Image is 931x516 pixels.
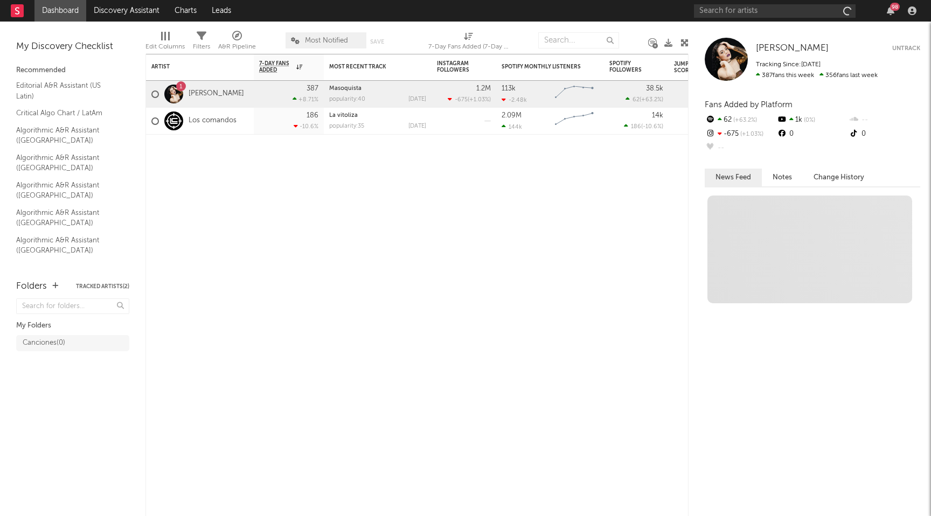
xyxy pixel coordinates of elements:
div: 38.5k [646,85,663,92]
div: A&R Pipeline [218,27,256,58]
span: Most Notified [305,37,348,44]
div: 0 [849,127,920,141]
div: Edit Columns [145,40,185,53]
span: 186 [631,124,641,130]
span: 0 % [802,117,815,123]
a: Algorithmic A&R Assistant ([GEOGRAPHIC_DATA]) [16,152,119,174]
a: [PERSON_NAME] [189,89,244,99]
div: Masoquista [329,86,426,92]
a: Canciones(0) [16,335,129,351]
a: Algorithmic A&R Assistant ([GEOGRAPHIC_DATA]) [16,234,119,256]
span: 356 fans last week [756,72,878,79]
input: Search... [538,32,619,48]
div: 0 [776,127,848,141]
span: +1.03 % [469,97,489,103]
div: 82.1 [674,115,717,128]
svg: Chart title [550,108,599,135]
span: [PERSON_NAME] [756,44,829,53]
div: 62 [705,113,776,127]
span: Tracking Since: [DATE] [756,61,821,68]
div: 7-Day Fans Added (7-Day Fans Added) [428,40,509,53]
div: Spotify Monthly Listeners [502,64,582,70]
div: -2.48k [502,96,527,103]
div: La vitoliza [329,113,426,118]
div: [DATE] [408,96,426,102]
button: News Feed [705,169,762,186]
div: 1.2M [476,85,491,92]
div: 387 [307,85,318,92]
div: 2.09M [502,112,522,119]
div: My Folders [16,319,129,332]
div: ( ) [626,96,663,103]
div: 186 [307,112,318,119]
div: 98 [890,3,900,11]
span: -675 [455,97,468,103]
input: Search for artists [694,4,856,18]
div: Spotify Followers [609,60,647,73]
input: Search for folders... [16,298,129,314]
div: 144k [502,123,522,130]
button: Tracked Artists(2) [76,284,129,289]
a: Algorithmic A&R Assistant ([GEOGRAPHIC_DATA]) [16,179,119,201]
div: Jump Score [674,61,701,74]
a: Algorithmic A&R Assistant ([GEOGRAPHIC_DATA]) [16,207,119,229]
a: [PERSON_NAME] [756,43,829,54]
div: [DATE] [408,123,426,129]
a: Los comandos [189,116,237,125]
div: Most Recent Track [329,64,410,70]
div: Recommended [16,64,129,77]
a: Critical Algo Chart / LatAm [16,107,119,119]
div: Folders [16,280,47,293]
span: -10.6 % [643,124,662,130]
div: 7-Day Fans Added (7-Day Fans Added) [428,27,509,58]
div: 113k [502,85,516,92]
div: -10.6 % [294,123,318,130]
span: 387 fans this week [756,72,814,79]
div: My Discovery Checklist [16,40,129,53]
div: 14k [652,112,663,119]
div: +8.71 % [293,96,318,103]
button: Notes [762,169,803,186]
div: ( ) [448,96,491,103]
span: +63.2 % [732,117,757,123]
div: ( ) [624,123,663,130]
div: Edit Columns [145,27,185,58]
div: popularity: 35 [329,123,364,129]
span: Fans Added by Platform [705,101,793,109]
a: Editorial A&R Assistant (US Latin) [16,80,119,102]
div: 45.5 [674,88,717,101]
div: Canciones ( 0 ) [23,337,65,350]
div: 1k [776,113,848,127]
div: -- [849,113,920,127]
span: 62 [633,97,640,103]
span: 7-Day Fans Added [259,60,294,73]
button: Change History [803,169,875,186]
a: Algorithmic A&R Assistant ([GEOGRAPHIC_DATA]) [16,124,119,147]
button: 98 [887,6,894,15]
a: La vitoliza [329,113,358,118]
span: +1.03 % [739,131,763,137]
div: Filters [193,40,210,53]
div: -- [705,141,776,155]
span: +63.2 % [641,97,662,103]
div: Artist [151,64,232,70]
div: Filters [193,27,210,58]
div: A&R Pipeline [218,40,256,53]
div: Instagram Followers [437,60,475,73]
a: Masoquista [329,86,362,92]
svg: Chart title [550,81,599,108]
div: popularity: 40 [329,96,365,102]
button: Save [370,39,384,45]
button: Untrack [892,43,920,54]
div: -675 [705,127,776,141]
